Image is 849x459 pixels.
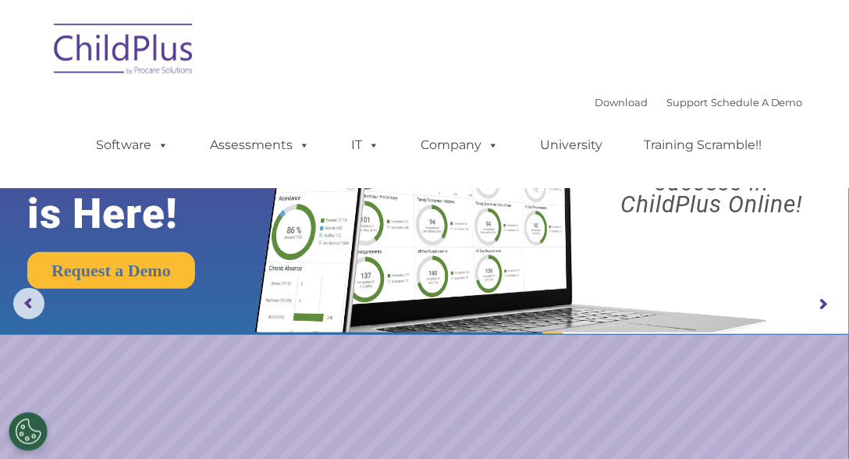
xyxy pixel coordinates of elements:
[46,12,202,91] img: ChildPlus by Procare Solutions
[595,96,648,109] a: Download
[586,106,838,215] rs-layer: Boost your productivity and streamline your success in ChildPlus Online!
[628,130,777,161] a: Training Scramble!!
[405,130,514,161] a: Company
[711,96,803,109] a: Schedule A Demo
[27,97,298,237] rs-layer: The Future of ChildPlus is Here!
[336,130,395,161] a: IT
[27,252,195,289] a: Request a Demo
[666,96,708,109] a: Support
[194,130,325,161] a: Assessments
[595,96,803,109] font: |
[9,412,48,451] button: Cookies Settings
[524,130,618,161] a: University
[80,130,184,161] a: Software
